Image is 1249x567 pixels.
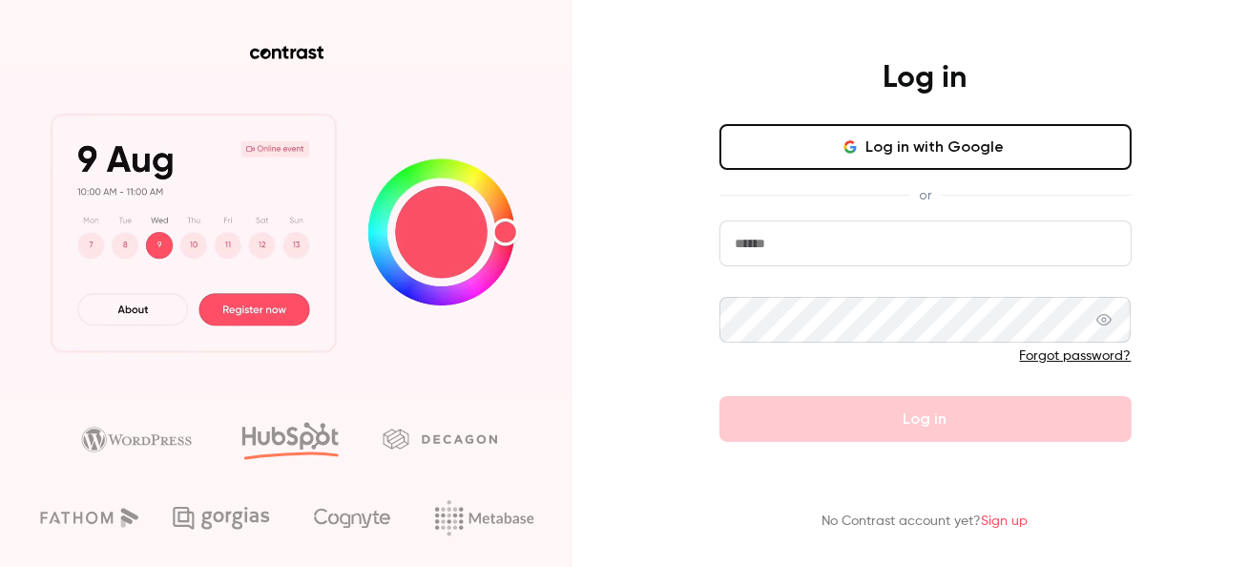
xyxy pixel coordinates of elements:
[909,185,941,205] span: or
[884,59,968,97] h4: Log in
[719,124,1132,170] button: Log in with Google
[383,429,497,450] img: decagon
[822,512,1029,532] p: No Contrast account yet?
[1020,349,1132,363] a: Forgot password?
[982,514,1029,528] a: Sign up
